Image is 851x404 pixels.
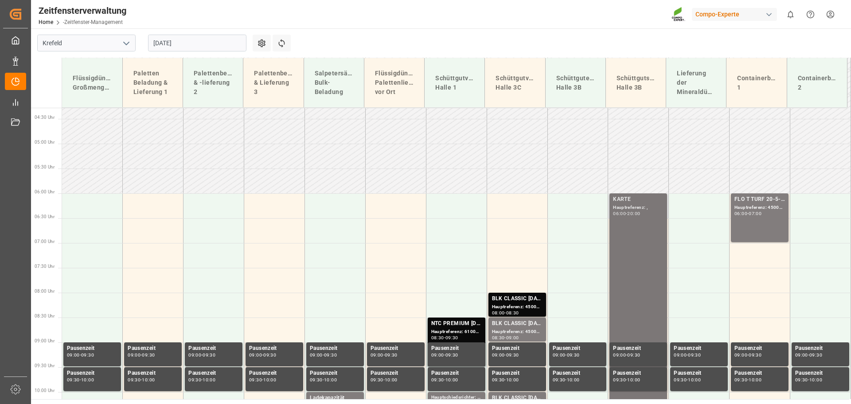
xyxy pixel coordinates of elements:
font: Hauptschiedsrichter: Blocker, [431,395,494,400]
font: - [504,352,506,358]
font: Palettenbeladung & -lieferung 2 [194,70,250,95]
font: Hauptreferenz: 4500000453, 2000000389; [492,304,585,309]
font: - [504,310,506,316]
button: 0 neue Benachrichtigungen anzeigen [781,4,800,24]
font: 10:00 [749,377,761,383]
font: Pausenzeit [67,345,95,351]
font: 10:00 [567,377,580,383]
font: 09:00 [188,352,201,358]
font: Pausenzeit [674,370,702,376]
font: Pausenzeit [67,370,95,376]
font: 10:00 [627,377,640,383]
font: - [80,377,81,383]
font: 06:30 Uhr [35,214,55,219]
font: Palettenbeladung & Lieferung 3 [254,70,310,95]
font: - [808,352,809,358]
font: 10:00 [809,377,822,383]
font: 09:30 [371,377,383,383]
font: Pausenzeit [371,345,398,351]
font: 09:30 [445,352,458,358]
font: Flüssigdünger-Großmengenlieferung [73,75,140,91]
font: - [626,377,627,383]
img: Screenshot%202023-09-29%20at%2010.02.21.png_1712312052.png [671,7,686,22]
font: 09:30 [188,377,201,383]
font: Pausenzeit [249,370,277,376]
font: 10:00 [324,377,337,383]
font: 10:00 [81,377,94,383]
font: 09:30 [431,377,444,383]
button: Compo-Experte [692,6,781,23]
font: 09:00 [249,352,262,358]
font: - [747,377,749,383]
font: Pausenzeit [188,345,216,351]
font: 09:00 [674,352,687,358]
font: 09:30 [567,352,580,358]
font: 09:00 [553,352,566,358]
font: 09:00 [310,352,323,358]
font: Schüttgutverladung Halle 1 [435,75,497,91]
font: Pausenzeit [492,345,520,351]
font: 09:30 [553,377,566,383]
input: Zum Suchen/Auswählen eingeben [37,35,136,51]
font: - [444,352,445,358]
input: TT.MM.JJJJ [148,35,246,51]
font: 09:30 [67,377,80,383]
font: Hauptreferenz: 6100001314, 2000000927; [431,329,524,334]
font: 09:30 [492,377,505,383]
font: 09:30 [809,352,822,358]
font: 05:30 Uhr [35,165,55,169]
font: Ladekapazität [310,395,345,401]
font: Pausenzeit [431,370,459,376]
font: - [444,335,445,341]
font: Pausenzeit [310,370,338,376]
font: 09:00 Uhr [35,338,55,343]
font: Pausenzeit [553,345,581,351]
font: 08:00 [492,310,505,316]
font: Schüttgutentladung Halle 3B [556,75,618,91]
font: - [262,377,263,383]
font: 09:30 [506,352,519,358]
font: 09:00 [128,352,141,358]
font: 09:30 [310,377,323,383]
font: 10:00 [445,377,458,383]
font: KARTE [613,196,631,202]
font: 10:00 Uhr [35,388,55,393]
font: BLK CLASSIC [DATE]+3+TE BULK; [492,320,578,326]
font: - [323,352,324,358]
font: 09:30 [674,377,687,383]
font: 06:00 [734,211,747,216]
font: Pausenzeit [734,345,762,351]
font: 10:00 [506,377,519,383]
font: Pausenzeit [310,345,338,351]
font: Pausenzeit [795,345,823,351]
font: 07:00 Uhr [35,239,55,244]
font: 09:00 [431,352,444,358]
font: 09:30 [81,352,94,358]
font: Pausenzeit [371,370,398,376]
font: Hauptreferenz: 4500000454, 2000000389; [492,329,585,334]
font: Hauptreferenz: , [613,205,648,210]
font: - [565,377,566,383]
font: Paletten Beladung & Lieferung 1 [133,70,169,95]
font: BLK CLASSIC [DATE]+3+TE BULK; [492,295,578,302]
font: - [383,377,385,383]
font: - [504,377,506,383]
font: Compo-Experte [695,11,739,18]
font: 09:00 [506,335,519,341]
font: 08:30 [492,335,505,341]
font: 08:30 Uhr [35,314,55,318]
font: 09:30 [688,352,701,358]
font: 09:30 [263,352,276,358]
font: FLO T TURF 20-5-8 25 kg (x42) WW; [734,196,828,202]
font: - [687,352,688,358]
font: Flüssigdünger-Palettenlieferung vor Ort [375,70,430,95]
font: 10:00 [142,377,155,383]
font: 09:30 [445,335,458,341]
font: - [687,377,688,383]
font: 09:30 [324,352,337,358]
font: 20:00 [627,211,640,216]
font: Salpetersäure-Bulk-Beladung [315,70,361,95]
font: - [808,377,809,383]
font: NTC PREMIUM [DATE]+3+TE BULK; [431,320,521,326]
font: - [504,335,506,341]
